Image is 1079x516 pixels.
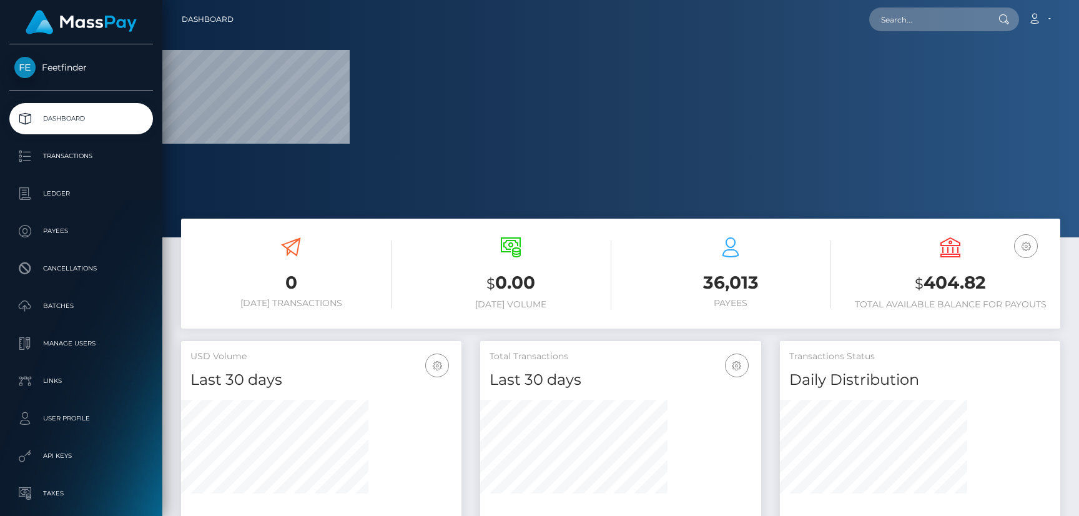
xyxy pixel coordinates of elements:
[630,270,831,295] h3: 36,013
[14,297,148,315] p: Batches
[9,403,153,434] a: User Profile
[869,7,987,31] input: Search...
[190,298,392,309] h6: [DATE] Transactions
[9,178,153,209] a: Ledger
[190,350,452,363] h5: USD Volume
[789,369,1051,391] h4: Daily Distribution
[14,484,148,503] p: Taxes
[9,141,153,172] a: Transactions
[14,57,36,78] img: Feetfinder
[14,259,148,278] p: Cancellations
[14,184,148,203] p: Ledger
[486,275,495,292] small: $
[850,270,1051,296] h3: 404.82
[9,328,153,359] a: Manage Users
[9,365,153,397] a: Links
[14,147,148,166] p: Transactions
[14,447,148,465] p: API Keys
[9,216,153,247] a: Payees
[490,369,751,391] h4: Last 30 days
[190,270,392,295] h3: 0
[9,290,153,322] a: Batches
[14,334,148,353] p: Manage Users
[26,10,137,34] img: MassPay Logo
[850,299,1051,310] h6: Total Available Balance for Payouts
[789,350,1051,363] h5: Transactions Status
[9,253,153,284] a: Cancellations
[490,350,751,363] h5: Total Transactions
[9,103,153,134] a: Dashboard
[14,409,148,428] p: User Profile
[14,222,148,241] p: Payees
[182,6,234,32] a: Dashboard
[14,109,148,128] p: Dashboard
[410,270,611,296] h3: 0.00
[190,369,452,391] h4: Last 30 days
[410,299,611,310] h6: [DATE] Volume
[9,478,153,509] a: Taxes
[9,440,153,472] a: API Keys
[9,62,153,73] span: Feetfinder
[915,275,924,292] small: $
[14,372,148,390] p: Links
[630,298,831,309] h6: Payees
